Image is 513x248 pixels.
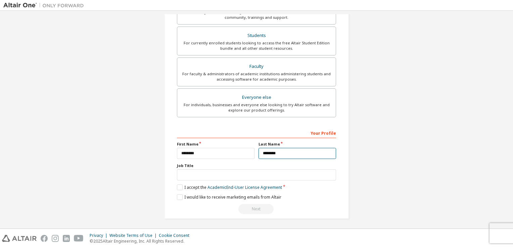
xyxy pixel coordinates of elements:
[181,62,332,71] div: Faculty
[63,235,70,242] img: linkedin.svg
[181,40,332,51] div: For currently enrolled students looking to access the free Altair Student Edition bundle and all ...
[177,194,281,200] label: I would like to receive marketing emails from Altair
[259,141,336,147] label: Last Name
[181,31,332,40] div: Students
[41,235,48,242] img: facebook.svg
[181,9,332,20] div: For existing customers looking to access software downloads, HPC resources, community, trainings ...
[177,141,254,147] label: First Name
[177,204,336,214] div: Read and acccept EULA to continue
[2,235,37,242] img: altair_logo.svg
[90,238,193,244] p: © 2025 Altair Engineering, Inc. All Rights Reserved.
[52,235,59,242] img: instagram.svg
[109,233,159,238] div: Website Terms of Use
[181,71,332,82] div: For faculty & administrators of academic institutions administering students and accessing softwa...
[181,93,332,102] div: Everyone else
[207,184,282,190] a: Academic End-User License Agreement
[159,233,193,238] div: Cookie Consent
[74,235,84,242] img: youtube.svg
[90,233,109,238] div: Privacy
[3,2,87,9] img: Altair One
[177,163,336,168] label: Job Title
[181,102,332,113] div: For individuals, businesses and everyone else looking to try Altair software and explore our prod...
[177,184,282,190] label: I accept the
[177,127,336,138] div: Your Profile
